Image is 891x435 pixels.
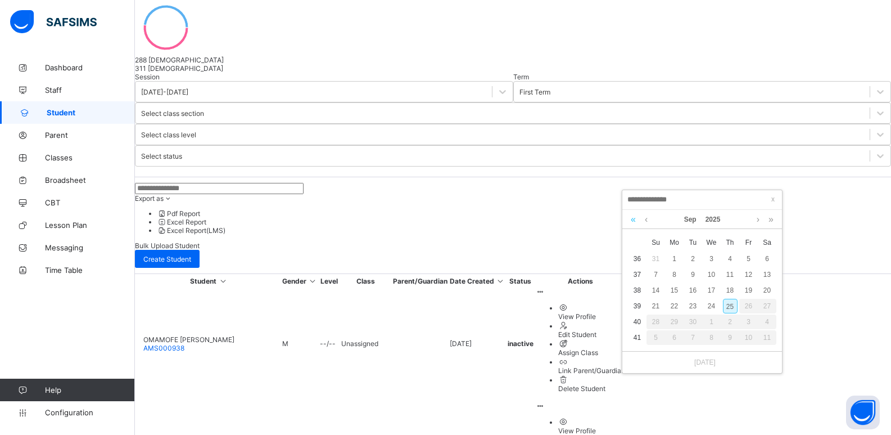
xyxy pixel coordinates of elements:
[754,210,762,229] a: Next month (PageDown)
[665,282,684,298] td: September 15, 2025
[535,276,626,286] th: Actions
[507,276,534,286] th: Status
[45,198,135,207] span: CBT
[649,283,663,298] div: 14
[741,252,756,266] div: 5
[739,237,758,248] span: Fr
[702,282,721,298] td: September 17, 2025
[702,330,721,345] div: 8
[141,109,204,118] div: Select class section
[667,252,682,266] div: 1
[282,287,318,400] td: M
[739,298,758,314] td: September 26, 2025
[758,315,776,329] div: 4
[45,408,134,417] span: Configuration
[739,330,758,346] td: October 10, 2025
[723,283,738,298] div: 18
[758,298,776,314] td: September 27, 2025
[721,330,739,346] td: October 9, 2025
[684,234,702,251] th: Tue
[739,299,758,313] div: 26
[135,194,164,203] span: Export as
[721,237,739,248] span: Th
[148,64,223,73] span: [DEMOGRAPHIC_DATA]
[701,210,725,229] a: 2025
[628,251,646,267] td: 36
[684,251,702,267] td: September 2, 2025
[282,276,318,286] th: Gender
[758,234,776,251] th: Sat
[686,252,700,266] div: 2
[704,267,719,282] div: 10
[47,108,135,117] span: Student
[704,299,719,313] div: 24
[341,276,391,286] th: Class
[721,314,739,330] td: October 2, 2025
[665,251,684,267] td: September 1, 2025
[665,315,684,329] div: 29
[642,210,650,229] a: Previous month (PageUp)
[628,330,646,346] td: 41
[646,298,665,314] td: September 21, 2025
[45,243,135,252] span: Messaging
[702,298,721,314] td: September 24, 2025
[702,330,721,346] td: October 8, 2025
[702,234,721,251] th: Wed
[558,348,625,357] div: Assign Class
[760,252,775,266] div: 6
[449,287,506,400] td: [DATE]
[135,56,147,64] span: 288
[143,255,191,263] span: Create Student
[218,277,228,285] i: Sort in Ascending Order
[392,276,448,286] th: Parent/Guardian
[319,276,340,286] th: Level
[684,298,702,314] td: September 23, 2025
[665,267,684,282] td: September 8, 2025
[721,267,739,282] td: September 11, 2025
[704,252,719,266] div: 3
[135,241,200,250] span: Bulk Upload Student
[665,237,684,248] span: Mo
[496,277,505,285] i: Sort in Ascending Order
[449,276,506,286] th: Date Created
[739,251,758,267] td: September 5, 2025
[45,63,135,72] span: Dashboard
[689,357,716,367] a: [DATE]
[739,314,758,330] td: October 3, 2025
[646,330,665,345] div: 5
[665,330,684,345] div: 6
[667,283,682,298] div: 15
[702,314,721,330] td: October 1, 2025
[558,366,625,375] div: Link Parent/Guardian
[646,237,665,248] span: Su
[721,298,739,314] td: September 25, 2025
[45,176,135,185] span: Broadsheet
[646,330,665,346] td: October 5, 2025
[628,282,646,298] td: 38
[702,267,721,282] td: September 10, 2025
[758,282,776,298] td: September 20, 2025
[308,277,318,285] i: Sort in Ascending Order
[141,88,188,96] div: [DATE]-[DATE]
[684,267,702,282] td: September 9, 2025
[558,330,625,339] div: Edit Student
[684,237,702,248] span: Tu
[665,234,684,251] th: Mon
[649,267,663,282] div: 7
[45,86,135,95] span: Staff
[135,73,160,81] span: Session
[758,314,776,330] td: October 4, 2025
[628,314,646,330] td: 40
[686,283,700,298] div: 16
[680,210,701,229] a: Sep
[758,251,776,267] td: September 6, 2025
[686,299,700,313] div: 23
[157,218,891,226] li: dropdown-list-item-null-1
[723,299,738,313] div: 25
[739,330,758,345] div: 10
[741,283,756,298] div: 19
[721,330,739,345] div: 9
[513,73,529,81] span: Term
[739,315,758,329] div: 3
[628,210,639,229] a: Last year (Control + left)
